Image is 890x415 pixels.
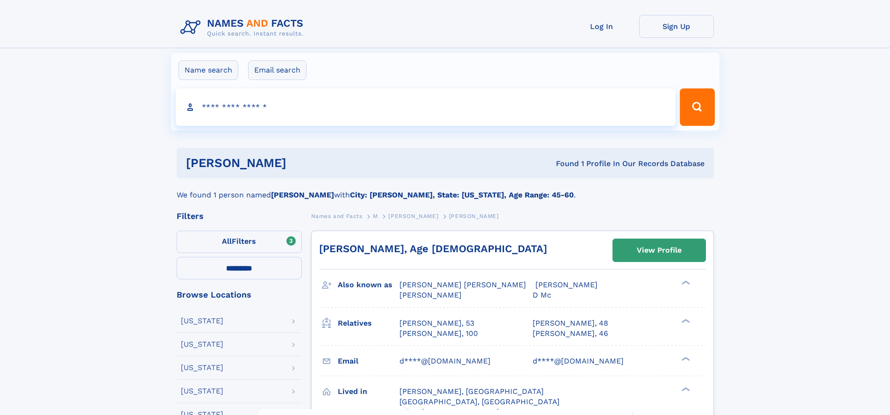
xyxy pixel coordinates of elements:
[177,212,302,220] div: Filters
[449,213,499,219] span: [PERSON_NAME]
[177,291,302,299] div: Browse Locations
[248,60,306,80] label: Email search
[181,317,223,325] div: [US_STATE]
[181,364,223,371] div: [US_STATE]
[176,88,676,126] input: search input
[338,384,399,400] h3: Lived in
[639,15,714,38] a: Sign Up
[373,210,378,222] a: M
[399,328,478,339] a: [PERSON_NAME], 100
[222,237,232,246] span: All
[421,159,705,169] div: Found 1 Profile In Our Records Database
[388,210,438,222] a: [PERSON_NAME]
[178,60,238,80] label: Name search
[680,88,714,126] button: Search Button
[533,291,551,299] span: D Mc
[679,386,691,392] div: ❯
[399,280,526,289] span: [PERSON_NAME] [PERSON_NAME]
[319,243,547,255] a: [PERSON_NAME], Age [DEMOGRAPHIC_DATA]
[637,240,682,261] div: View Profile
[679,356,691,362] div: ❯
[271,190,334,199] b: [PERSON_NAME]
[338,315,399,331] h3: Relatives
[399,318,474,328] a: [PERSON_NAME], 53
[533,318,608,328] a: [PERSON_NAME], 48
[399,291,462,299] span: [PERSON_NAME]
[564,15,639,38] a: Log In
[177,231,302,253] label: Filters
[613,239,705,262] a: View Profile
[399,397,560,406] span: [GEOGRAPHIC_DATA], [GEOGRAPHIC_DATA]
[338,277,399,293] h3: Also known as
[177,15,311,40] img: Logo Names and Facts
[373,213,378,219] span: M
[350,190,574,199] b: City: [PERSON_NAME], State: [US_STATE], Age Range: 45-60
[181,341,223,348] div: [US_STATE]
[533,328,608,339] a: [PERSON_NAME], 46
[181,387,223,395] div: [US_STATE]
[679,280,691,286] div: ❯
[186,157,421,169] h1: [PERSON_NAME]
[338,353,399,369] h3: Email
[535,280,598,289] span: [PERSON_NAME]
[679,318,691,324] div: ❯
[177,178,714,201] div: We found 1 person named with .
[399,387,544,396] span: [PERSON_NAME], [GEOGRAPHIC_DATA]
[311,210,363,222] a: Names and Facts
[388,213,438,219] span: [PERSON_NAME]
